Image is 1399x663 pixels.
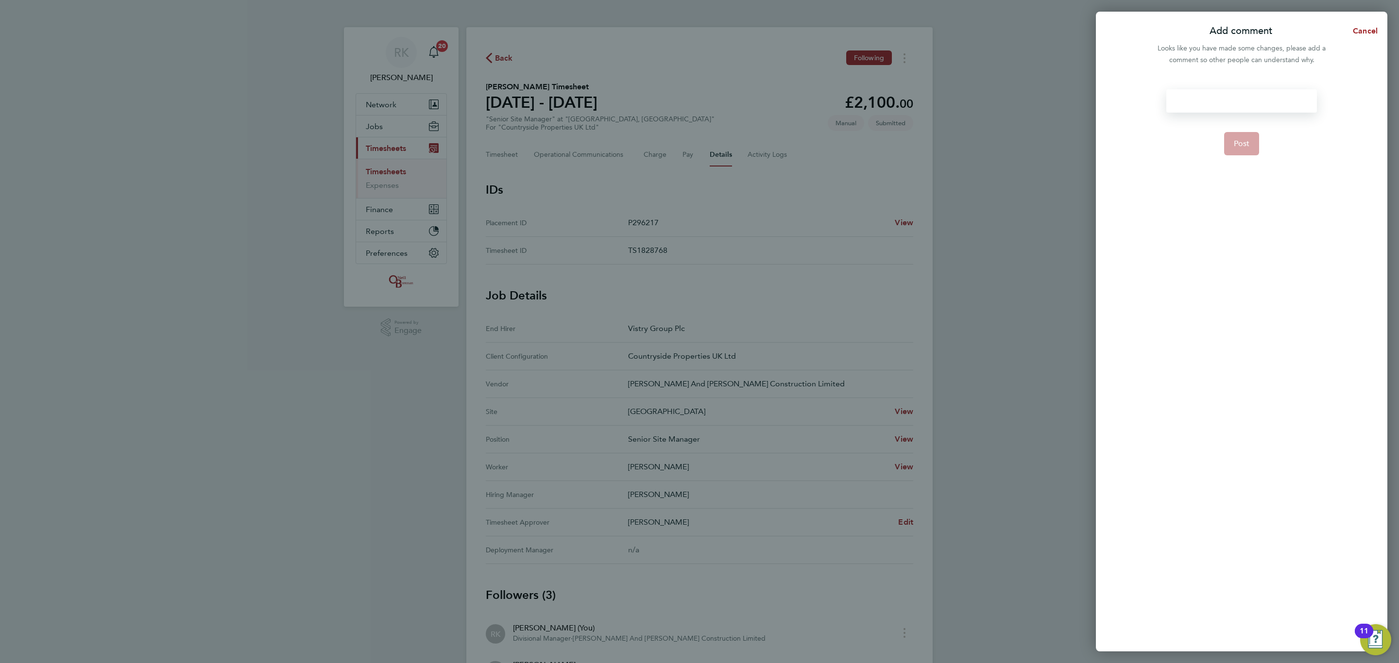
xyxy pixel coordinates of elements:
[1360,631,1368,644] div: 11
[1337,21,1387,41] button: Cancel
[1360,624,1391,655] button: Open Resource Center, 11 new notifications
[1152,43,1331,66] div: Looks like you have made some changes, please add a comment so other people can understand why.
[1210,24,1272,38] p: Add comment
[1350,26,1378,35] span: Cancel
